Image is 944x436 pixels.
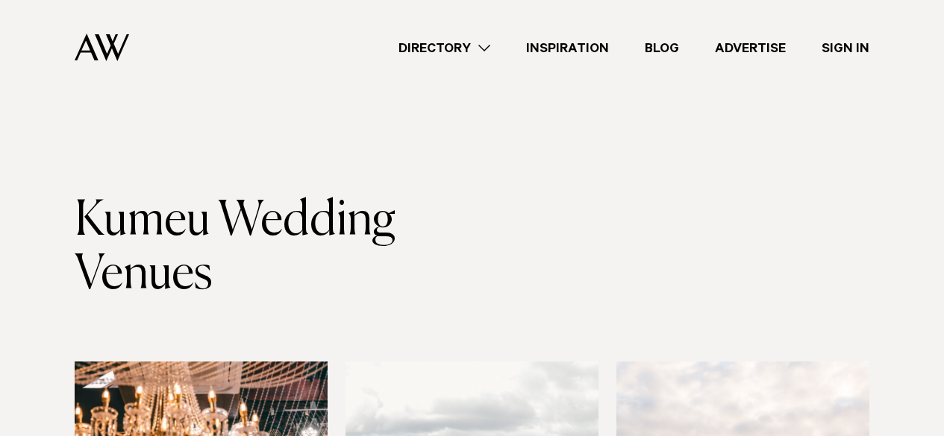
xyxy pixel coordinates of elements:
a: Advertise [697,38,804,58]
a: Inspiration [508,38,627,58]
img: Auckland Weddings Logo [75,34,129,61]
a: Directory [381,38,508,58]
a: Blog [627,38,697,58]
h1: Kumeu Wedding Venues [75,195,472,302]
a: Sign In [804,38,887,58]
